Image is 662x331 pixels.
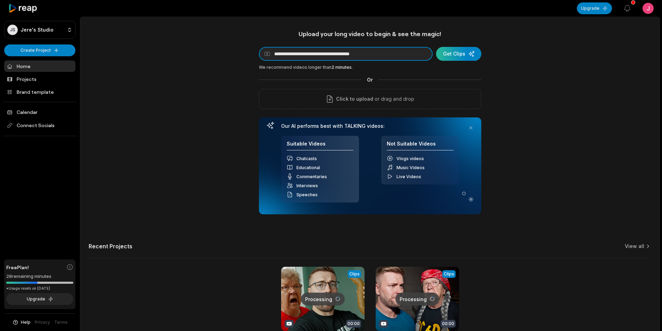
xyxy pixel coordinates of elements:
span: Commentaries [296,174,327,179]
h2: Recent Projects [89,243,132,250]
h3: Our AI performs best with TALKING videos: [281,123,459,129]
a: Home [4,60,75,72]
h1: Upload your long video to begin & see the magic! [259,30,481,38]
span: Click to upload [336,95,373,103]
span: Speeches [296,192,318,197]
span: Connect Socials [4,119,75,132]
span: 2 minutes [332,65,352,70]
a: Calendar [4,106,75,118]
div: 28 remaining minutes [6,273,73,280]
p: or drag and drop [373,95,414,103]
span: Free Plan! [6,264,29,271]
span: Vlogs videos [397,156,424,161]
div: *Usage resets on [DATE] [6,286,73,291]
button: Help [12,319,31,325]
div: JS [7,25,18,35]
div: We recommend videos longer than . [259,64,481,71]
button: Get Clips [436,47,481,61]
a: Projects [4,73,75,85]
a: Terms [54,319,68,325]
span: Music Videos [397,165,425,170]
button: Upgrade [6,293,73,305]
span: Interviews [296,183,318,188]
button: Upgrade [577,2,612,14]
span: Or [361,76,378,83]
p: Jere's Studio [21,27,54,33]
span: Chatcasts [296,156,317,161]
span: Educational [296,165,320,170]
span: Help [21,319,31,325]
h4: Not Suitable Videos [387,141,453,151]
button: Create Project [4,44,75,56]
span: Live Videos [397,174,421,179]
a: Privacy [35,319,50,325]
a: Brand template [4,86,75,98]
h4: Suitable Videos [287,141,353,151]
a: View all [625,243,644,250]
